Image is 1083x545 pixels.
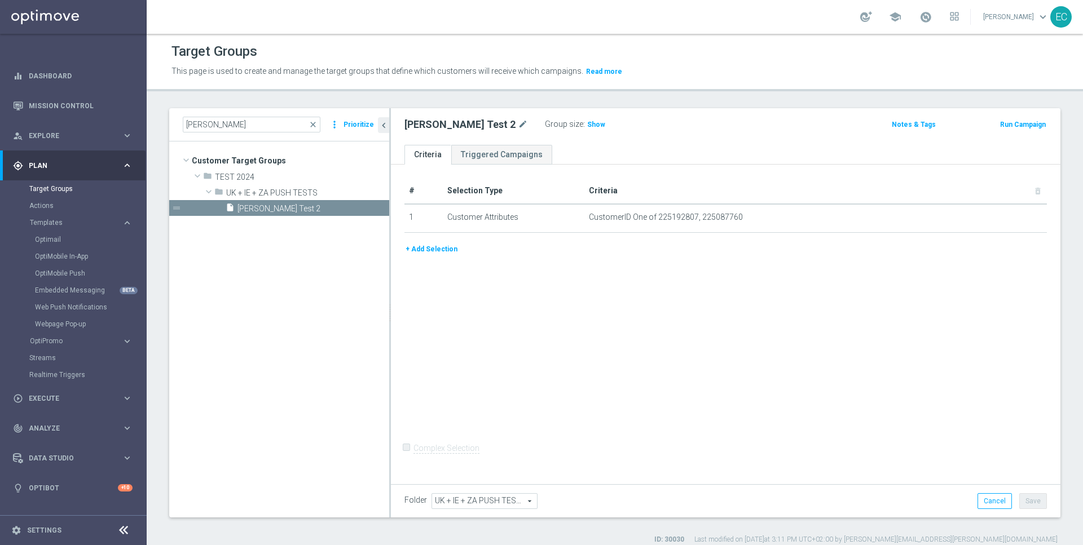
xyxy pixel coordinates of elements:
div: Realtime Triggers [29,366,146,383]
span: OptiPromo [30,338,111,344]
div: OptiMobile Push [35,265,146,282]
button: + Add Selection [404,243,459,255]
th: Selection Type [443,178,584,204]
a: Triggered Campaigns [451,145,552,165]
i: folder [214,187,223,200]
div: Dashboard [13,61,133,91]
span: This page is used to create and manage the target groups that define which customers will receive... [171,67,583,76]
i: chevron_left [378,120,389,131]
button: Prioritize [342,117,376,132]
div: BETA [120,287,138,294]
div: Web Push Notifications [35,299,146,316]
label: : [583,119,585,129]
i: play_circle_outline [13,393,23,404]
a: Criteria [404,145,451,165]
i: keyboard_arrow_right [122,218,133,228]
div: Mission Control [13,91,133,121]
div: Embedded Messaging [35,282,146,299]
span: Data Studio [29,455,122,462]
input: Quick find group or folder [183,117,320,132]
div: Data Studio [13,453,122,463]
div: Data Studio keyboard_arrow_right [12,454,133,463]
div: Templates [30,219,122,226]
div: OptiPromo [29,333,146,349]
div: OptiMobile In-App [35,248,146,265]
div: Streams [29,349,146,366]
div: OptiPromo [30,338,122,344]
span: Paul Test 2 [237,204,389,214]
button: OptiPromo keyboard_arrow_right [29,336,133,345]
button: Templates keyboard_arrow_right [29,218,133,227]
h2: [PERSON_NAME] Test 2 [404,118,516,131]
a: [PERSON_NAME]keyboard_arrow_down [982,8,1050,25]
div: play_circle_outline Execute keyboard_arrow_right [12,394,133,403]
i: gps_fixed [13,161,23,171]
button: lightbulb Optibot +10 [12,484,133,493]
a: Settings [27,527,61,534]
button: Notes & Tags [891,118,937,131]
label: Complex Selection [413,443,479,454]
i: folder [203,171,212,184]
i: lightbulb [13,483,23,493]
div: Analyze [13,423,122,433]
a: Target Groups [29,184,117,193]
div: Target Groups [29,180,146,197]
i: keyboard_arrow_right [122,423,133,433]
button: gps_fixed Plan keyboard_arrow_right [12,161,133,170]
button: track_changes Analyze keyboard_arrow_right [12,424,133,433]
div: Optibot [13,473,133,503]
span: CustomerID One of 225192807, 225087760 [589,212,743,222]
a: Web Push Notifications [35,303,117,312]
a: Mission Control [29,91,133,121]
i: settings [11,525,21,535]
a: Streams [29,353,117,362]
button: Cancel [978,493,1012,509]
div: +10 [118,484,133,491]
span: Templates [30,219,111,226]
i: keyboard_arrow_right [122,453,133,463]
a: Realtime Triggers [29,370,117,379]
td: 1 [404,204,443,232]
div: Webpage Pop-up [35,316,146,333]
button: Read more [585,65,623,78]
a: Dashboard [29,61,133,91]
h1: Target Groups [171,43,257,60]
div: Optimail [35,231,146,248]
a: OptiMobile Push [35,269,117,278]
a: Optimail [35,235,117,244]
button: person_search Explore keyboard_arrow_right [12,131,133,140]
div: Actions [29,197,146,214]
div: Explore [13,131,122,141]
button: Mission Control [12,101,133,110]
a: Actions [29,201,117,210]
i: insert_drive_file [226,203,235,216]
i: track_changes [13,423,23,433]
span: Execute [29,395,122,402]
i: equalizer [13,71,23,81]
span: keyboard_arrow_down [1037,11,1049,23]
label: Folder [404,495,427,505]
button: chevron_left [378,117,389,133]
div: Plan [13,161,122,171]
label: ID: 30030 [654,535,684,544]
div: Execute [13,393,122,404]
label: Last modified on [DATE] at 3:11 PM UTC+02:00 by [PERSON_NAME][EMAIL_ADDRESS][PERSON_NAME][DOMAIN_... [694,535,1058,544]
i: keyboard_arrow_right [122,336,133,347]
span: Explore [29,132,122,139]
button: equalizer Dashboard [12,72,133,81]
i: keyboard_arrow_right [122,130,133,141]
button: Run Campaign [999,118,1047,131]
div: Templates [29,214,146,333]
a: Webpage Pop-up [35,320,117,329]
div: EC [1050,6,1072,28]
span: TEST 2024 [215,172,389,182]
td: Customer Attributes [443,204,584,232]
